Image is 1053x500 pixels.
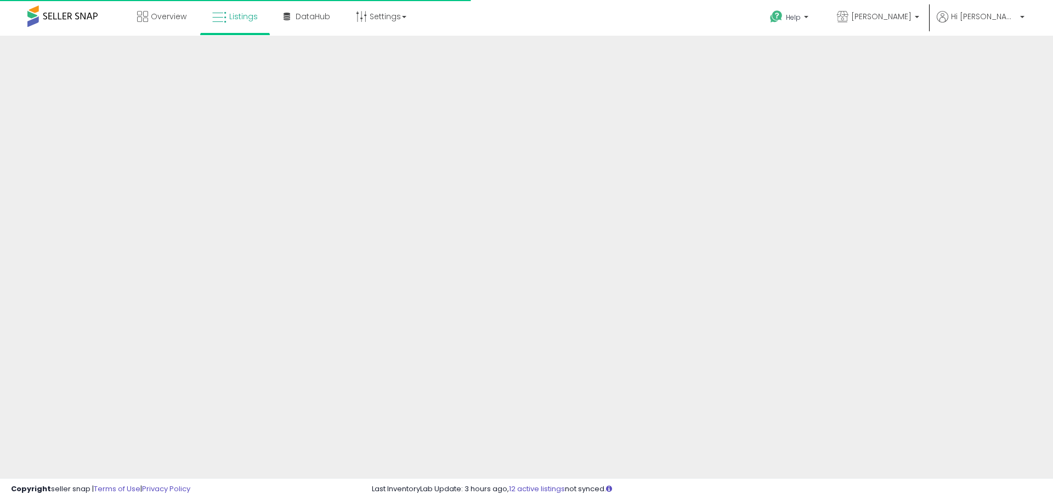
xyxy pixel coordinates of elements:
span: Help [786,13,801,22]
i: Get Help [769,10,783,24]
span: [PERSON_NAME] [851,11,912,22]
span: Listings [229,11,258,22]
span: DataHub [296,11,330,22]
a: 12 active listings [509,484,565,494]
a: Help [761,2,819,36]
strong: Copyright [11,484,51,494]
a: Privacy Policy [142,484,190,494]
span: Overview [151,11,186,22]
a: Terms of Use [94,484,140,494]
i: Click here to read more about un-synced listings. [606,485,612,492]
a: Hi [PERSON_NAME] [937,11,1024,36]
div: seller snap | | [11,484,190,495]
span: Hi [PERSON_NAME] [951,11,1017,22]
div: Last InventoryLab Update: 3 hours ago, not synced. [372,484,1042,495]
